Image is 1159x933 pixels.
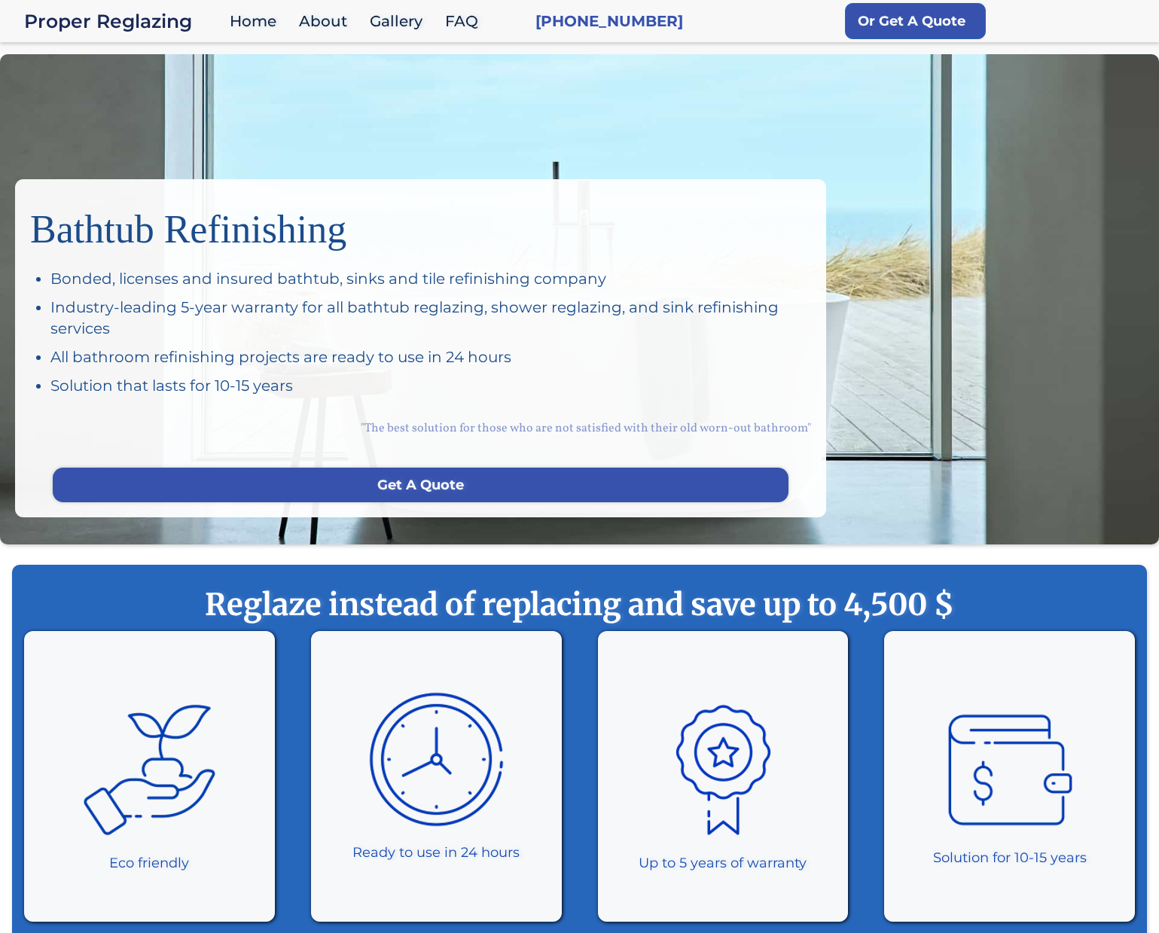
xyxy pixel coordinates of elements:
[535,11,683,32] a: [PHONE_NUMBER]
[53,468,788,502] a: Get A Quote
[109,852,189,874] div: Eco friendly
[291,5,362,38] a: About
[438,5,493,38] a: FAQ
[30,404,811,453] div: "The best solution for those who are not satisfied with their old worn-out bathroom"
[222,5,291,38] a: Home
[50,346,811,367] div: All bathroom refinishing projects are ready to use in 24 hours
[50,268,811,289] div: Bonded, licenses and insured bathtub, sinks and tile refinishing company
[933,847,1087,868] div: Solution for 10-15 years
[30,194,811,253] h1: Bathtub Refinishing
[24,11,222,32] div: Proper Reglazing
[24,11,222,32] a: home
[42,586,1117,624] strong: Reglaze instead of replacing and save up to 4,500 $
[639,852,807,874] div: Up to 5 years of warranty
[352,842,520,884] div: Ready to use in 24 hours ‍
[845,3,986,39] a: Or Get A Quote
[362,5,438,38] a: Gallery
[50,375,811,396] div: Solution that lasts for 10-15 years
[50,297,811,339] div: Industry-leading 5-year warranty for all bathtub reglazing, shower reglazing, and sink refinishin...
